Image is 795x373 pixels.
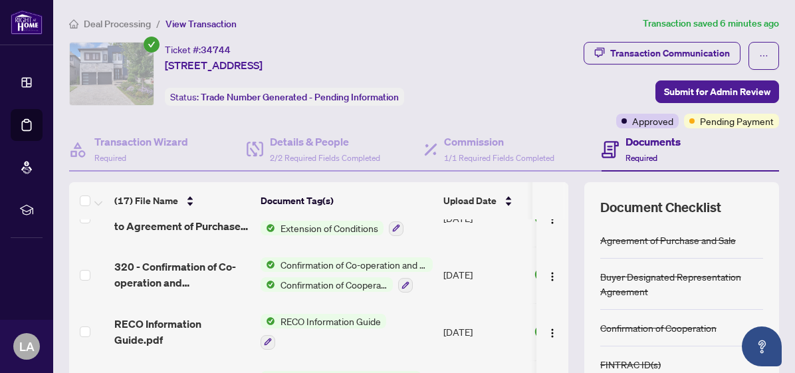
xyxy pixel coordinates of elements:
[261,221,275,235] img: Status Icon
[70,43,154,105] img: IMG-X12022698_1.jpg
[632,114,673,128] span: Approved
[94,134,188,150] h4: Transaction Wizard
[438,247,528,304] td: [DATE]
[165,57,263,73] span: [STREET_ADDRESS]
[261,257,433,293] button: Status IconConfirmation of Co-operation and Representation—Buyer/SellerStatus IconConfirmation of...
[114,259,250,291] span: 320 - Confirmation of Co-operation and Representation.pdf
[261,257,275,272] img: Status Icon
[534,324,548,339] img: Document Status
[584,42,740,64] button: Transaction Communication
[600,269,763,299] div: Buyer Designated Representation Agreement
[270,153,380,163] span: 2/2 Required Fields Completed
[700,114,774,128] span: Pending Payment
[547,328,558,338] img: Logo
[19,337,35,356] span: LA
[547,214,558,225] img: Logo
[261,314,386,350] button: Status IconRECO Information Guide
[165,42,231,57] div: Ticket #:
[255,182,438,219] th: Document Tag(s)
[655,80,779,103] button: Submit for Admin Review
[156,16,160,31] li: /
[275,277,393,292] span: Confirmation of Cooperation
[166,18,237,30] span: View Transaction
[275,257,433,272] span: Confirmation of Co-operation and Representation—Buyer/Seller
[625,153,657,163] span: Required
[94,153,126,163] span: Required
[443,193,497,208] span: Upload Date
[600,198,721,217] span: Document Checklist
[270,134,380,150] h4: Details & People
[114,316,250,348] span: RECO Information Guide.pdf
[109,182,255,219] th: (17) File Name
[201,91,399,103] span: Trade Number Generated - Pending Information
[261,314,275,328] img: Status Icon
[11,10,43,35] img: logo
[528,182,641,219] th: Status
[759,51,768,61] span: ellipsis
[201,44,231,56] span: 34744
[610,43,730,64] div: Transaction Communication
[438,182,528,219] th: Upload Date
[600,320,717,335] div: Confirmation of Cooperation
[542,321,563,342] button: Logo
[600,357,661,372] div: FINTRAC ID(s)
[275,314,386,328] span: RECO Information Guide
[742,326,782,366] button: Open asap
[144,37,160,53] span: check-circle
[165,88,404,106] div: Status:
[625,134,681,150] h4: Documents
[534,267,548,282] img: Document Status
[84,18,151,30] span: Deal Processing
[600,233,736,247] div: Agreement of Purchase and Sale
[438,303,528,360] td: [DATE]
[261,277,275,292] img: Status Icon
[444,134,554,150] h4: Commission
[275,221,384,235] span: Extension of Conditions
[664,81,770,102] span: Submit for Admin Review
[444,153,554,163] span: 1/1 Required Fields Completed
[643,16,779,31] article: Transaction saved 6 minutes ago
[547,271,558,282] img: Logo
[114,193,178,208] span: (17) File Name
[542,264,563,285] button: Logo
[69,19,78,29] span: home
